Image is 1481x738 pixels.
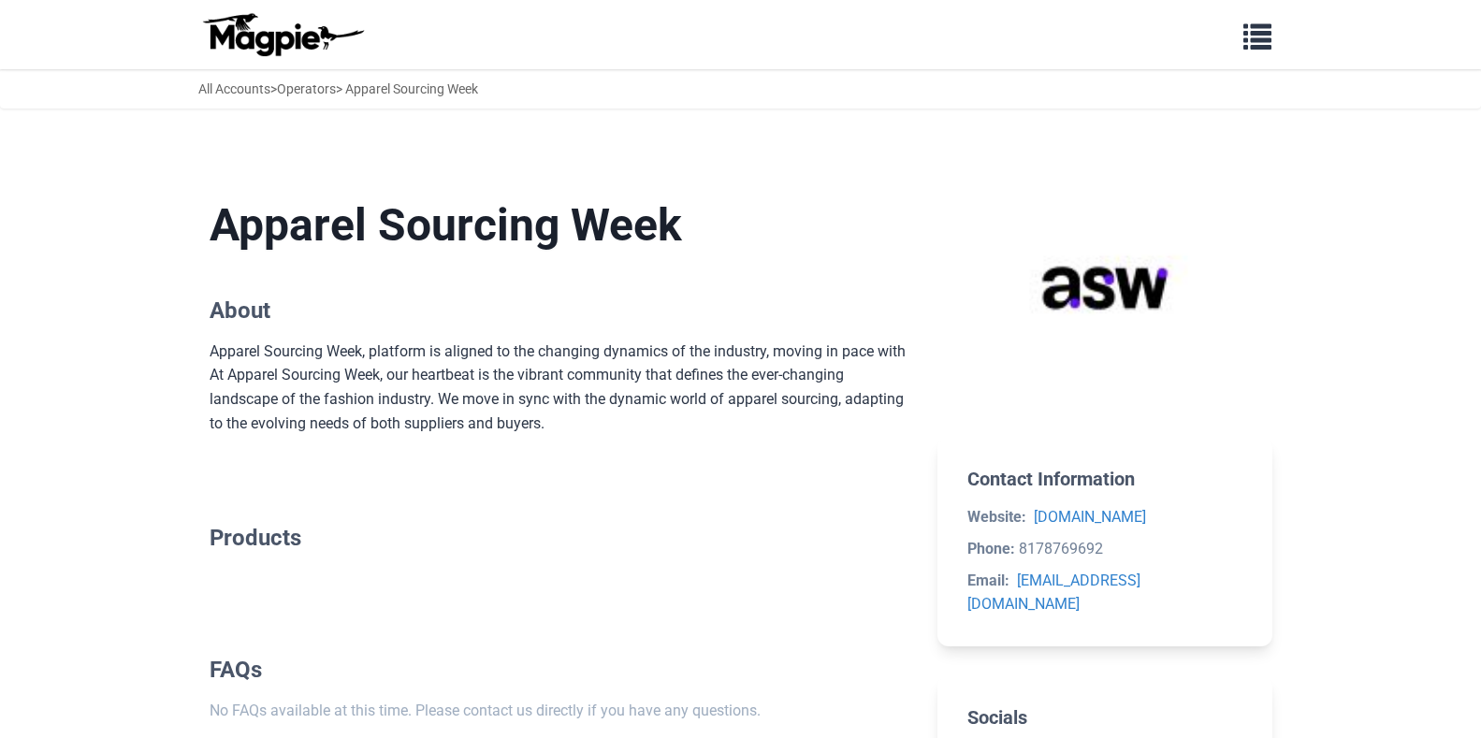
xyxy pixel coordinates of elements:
div: > > Apparel Sourcing Week [198,79,478,99]
h2: FAQs [210,657,908,684]
h2: About [210,297,908,325]
img: Apparel Sourcing Week logo [1015,198,1195,378]
p: No FAQs available at this time. Please contact us directly if you have any questions. [210,699,908,723]
strong: Website: [967,508,1026,526]
img: logo-ab69f6fb50320c5b225c76a69d11143b.png [198,12,367,57]
h1: Apparel Sourcing Week [210,198,908,253]
a: [EMAIL_ADDRESS][DOMAIN_NAME] [967,572,1140,614]
h2: Products [210,525,908,552]
strong: Phone: [967,540,1015,557]
li: 8178769692 [967,537,1241,561]
a: All Accounts [198,81,270,96]
strong: Email: [967,572,1009,589]
h2: Socials [967,706,1241,729]
a: [DOMAIN_NAME] [1034,508,1146,526]
a: Operators [277,81,336,96]
h2: Contact Information [967,468,1241,490]
div: Apparel Sourcing Week, platform is aligned to the changing dynamics of the industry, moving in pa... [210,340,908,435]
